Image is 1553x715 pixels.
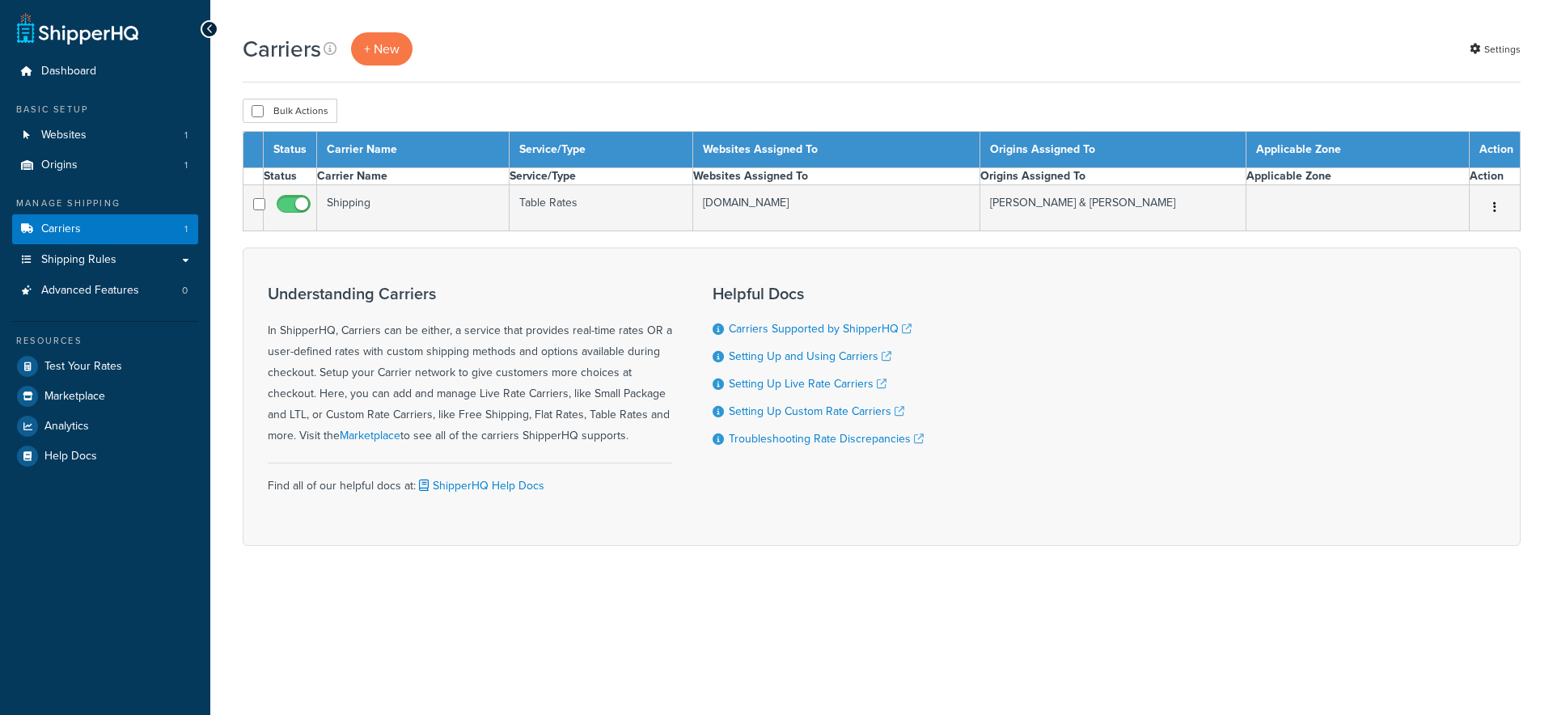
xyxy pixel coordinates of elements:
[12,150,198,180] a: Origins 1
[351,32,413,66] a: + New
[12,352,198,381] a: Test Your Rates
[44,420,89,434] span: Analytics
[12,103,198,116] div: Basic Setup
[268,285,672,302] h3: Understanding Carriers
[12,121,198,150] li: Websites
[693,185,980,231] td: [DOMAIN_NAME]
[980,168,1246,185] th: Origins Assigned To
[268,463,672,497] div: Find all of our helpful docs at:
[12,276,198,306] a: Advanced Features 0
[1246,168,1469,185] th: Applicable Zone
[184,129,188,142] span: 1
[713,285,924,302] h3: Helpful Docs
[41,129,87,142] span: Websites
[729,375,887,392] a: Setting Up Live Rate Carriers
[729,430,924,447] a: Troubleshooting Rate Discrepancies
[184,222,188,236] span: 1
[44,390,105,404] span: Marketplace
[41,222,81,236] span: Carriers
[317,132,510,168] th: Carrier Name
[1246,132,1469,168] th: Applicable Zone
[44,450,97,463] span: Help Docs
[12,214,198,244] li: Carriers
[12,57,198,87] a: Dashboard
[729,403,904,420] a: Setting Up Custom Rate Carriers
[41,284,139,298] span: Advanced Features
[12,245,198,275] a: Shipping Rules
[12,214,198,244] a: Carriers 1
[12,442,198,471] a: Help Docs
[340,427,400,444] a: Marketplace
[12,382,198,411] a: Marketplace
[729,320,912,337] a: Carriers Supported by ShipperHQ
[1470,132,1521,168] th: Action
[693,132,980,168] th: Websites Assigned To
[509,168,692,185] th: Service/Type
[17,12,138,44] a: ShipperHQ Home
[980,185,1246,231] td: [PERSON_NAME] & [PERSON_NAME]
[44,360,122,374] span: Test Your Rates
[317,185,510,231] td: Shipping
[509,185,692,231] td: Table Rates
[243,99,337,123] button: Bulk Actions
[509,132,692,168] th: Service/Type
[182,284,188,298] span: 0
[264,132,317,168] th: Status
[264,168,317,185] th: Status
[243,33,321,65] h1: Carriers
[12,276,198,306] li: Advanced Features
[41,65,96,78] span: Dashboard
[41,253,116,267] span: Shipping Rules
[12,121,198,150] a: Websites 1
[12,197,198,210] div: Manage Shipping
[1470,168,1521,185] th: Action
[12,412,198,441] a: Analytics
[980,132,1246,168] th: Origins Assigned To
[1470,38,1521,61] a: Settings
[12,334,198,348] div: Resources
[693,168,980,185] th: Websites Assigned To
[268,285,672,446] div: In ShipperHQ, Carriers can be either, a service that provides real-time rates OR a user-defined r...
[416,477,544,494] a: ShipperHQ Help Docs
[317,168,510,185] th: Carrier Name
[41,159,78,172] span: Origins
[184,159,188,172] span: 1
[729,348,891,365] a: Setting Up and Using Carriers
[12,150,198,180] li: Origins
